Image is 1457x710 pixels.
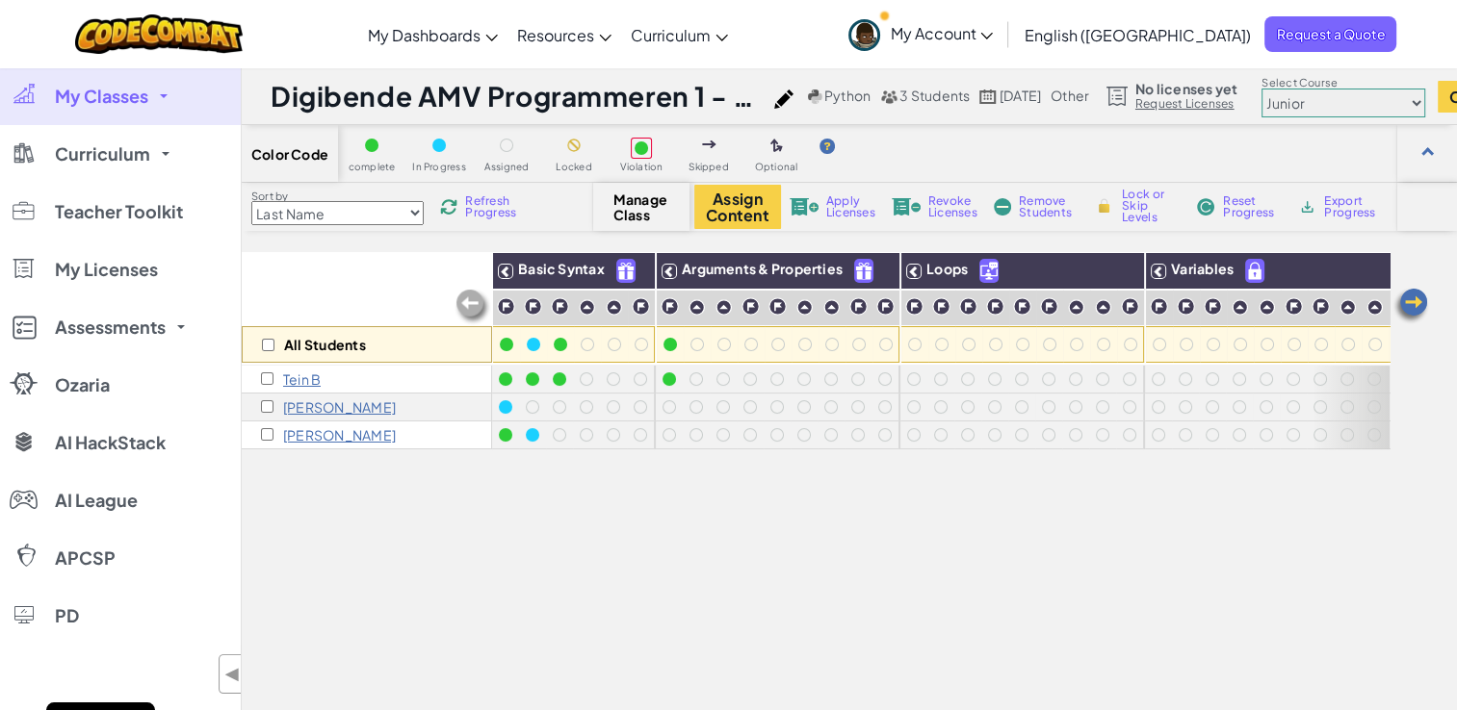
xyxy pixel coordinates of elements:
img: IconPracticeLevel.svg [823,299,840,316]
span: ◀ [224,660,241,688]
span: Loops [926,260,968,277]
img: IconChallengeLevel.svg [986,297,1004,316]
div: other [1051,88,1089,105]
span: Export Progress [1324,195,1383,218]
span: Violation [619,162,663,172]
span: Optional [755,162,798,172]
img: IconChallengeLevel.svg [524,297,542,316]
span: Resources [517,25,594,45]
span: Curriculum [631,25,711,45]
button: Assign Content [694,185,781,229]
img: IconPracticeLevel.svg [1340,299,1356,316]
span: Assessments [55,318,166,336]
img: IconChallengeLevel.svg [849,297,868,316]
span: Refresh Progress [465,195,525,218]
img: IconPracticeLevel.svg [1095,299,1111,316]
label: Select Course [1262,75,1425,90]
span: Remove Students [1019,195,1077,218]
span: In Progress [412,162,466,172]
img: IconPaidLevel.svg [1246,260,1263,282]
p: Carlos C [283,399,396,415]
span: No licenses yet [1135,81,1237,96]
p: Tein B [283,371,321,387]
img: Arrow_Left_Inactive.png [454,288,492,326]
span: Color Code [251,146,328,162]
img: calendar.svg [979,89,997,104]
img: IconChallengeLevel.svg [1285,297,1303,316]
span: Locked [556,162,591,172]
span: My Dashboards [368,25,481,45]
img: IconReset.svg [1196,198,1215,216]
img: IconChallengeLevel.svg [1121,297,1139,316]
img: IconPracticeLevel.svg [579,299,595,316]
span: complete [349,162,396,172]
img: IconChallengeLevel.svg [1204,297,1222,316]
span: AI League [55,492,138,509]
p: All Students [284,337,366,352]
img: IconChallengeLevel.svg [497,297,515,316]
img: IconChallengeLevel.svg [768,297,787,316]
img: IconLock.svg [1094,197,1114,215]
label: Sort by [251,189,424,204]
img: IconUnlockWithCall.svg [980,260,998,282]
img: IconChallengeLevel.svg [661,297,679,316]
span: Variables [1171,260,1234,277]
span: Skipped [689,162,729,172]
a: My Account [839,4,1002,64]
span: [DATE] [1000,87,1041,104]
img: IconChallengeLevel.svg [1150,297,1168,316]
a: My Dashboards [358,9,507,61]
a: Request a Quote [1264,16,1396,52]
a: Request Licenses [1135,96,1237,112]
img: IconChallengeLevel.svg [932,297,950,316]
span: Manage Class [613,191,670,222]
span: My Licenses [55,261,158,278]
span: Python [824,87,871,104]
h1: Digibende AMV Programmeren 1 - Python [271,78,765,114]
img: IconChallengeLevel.svg [632,297,650,316]
img: IconChallengeLevel.svg [1040,297,1058,316]
img: IconFreeLevelv2.svg [855,260,872,282]
a: Resources [507,9,621,61]
span: 3 Students [899,87,970,104]
img: IconPracticeLevel.svg [1366,299,1383,316]
img: IconPracticeLevel.svg [1068,299,1084,316]
img: IconChallengeLevel.svg [1177,297,1195,316]
img: IconChallengeLevel.svg [959,297,977,316]
img: python.png [808,89,822,104]
img: IconPracticeLevel.svg [606,299,622,316]
span: Revoke Licenses [928,195,977,218]
span: Lock or Skip Levels [1122,189,1179,223]
img: CodeCombat logo [75,14,244,54]
img: IconSkippedLevel.svg [702,140,716,148]
img: IconChallengeLevel.svg [1013,297,1031,316]
img: IconRemoveStudents.svg [994,198,1011,216]
img: IconChallengeLevel.svg [905,297,924,316]
img: IconReload.svg [436,194,461,219]
img: IconPracticeLevel.svg [1232,299,1248,316]
span: Apply Licenses [826,195,875,218]
img: IconLicenseApply.svg [790,198,819,216]
span: Basic Syntax [518,260,605,277]
a: Curriculum [621,9,738,61]
span: AI HackStack [55,434,166,451]
p: Rob Demmenie [283,427,396,443]
span: Arguments & Properties [682,260,843,277]
a: English ([GEOGRAPHIC_DATA]) [1014,9,1260,61]
img: IconHint.svg [820,139,835,154]
img: IconFreeLevelv2.svg [617,260,635,282]
img: IconPracticeLevel.svg [1259,299,1275,316]
img: MultipleUsers.png [880,89,898,104]
img: IconChallengeLevel.svg [876,297,895,316]
img: IconLicenseRevoke.svg [892,198,921,216]
img: avatar [848,19,880,51]
img: IconPracticeLevel.svg [689,299,705,316]
img: IconOptionalLevel.svg [770,139,783,154]
img: iconPencil.svg [774,89,794,109]
span: Curriculum [55,145,150,163]
span: My Classes [55,88,148,105]
span: Teacher Toolkit [55,203,183,220]
span: My Account [890,23,993,43]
